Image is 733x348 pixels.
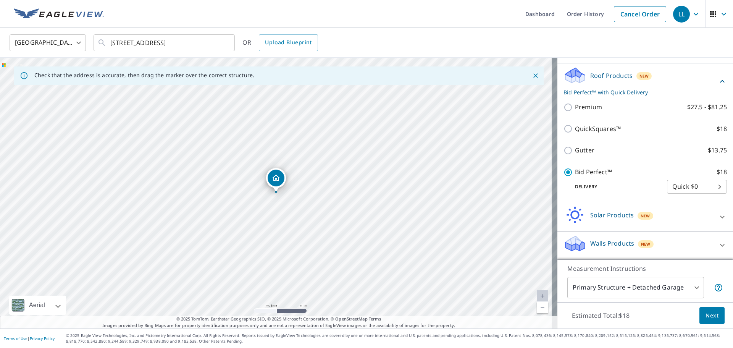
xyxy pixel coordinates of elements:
[667,176,727,197] div: Quick $0
[563,88,718,96] p: Bid Perfect™ with Quick Delivery
[563,206,727,228] div: Solar ProductsNew
[563,183,667,190] p: Delivery
[242,34,318,51] div: OR
[10,32,86,53] div: [GEOGRAPHIC_DATA]
[590,71,633,80] p: Roof Products
[614,6,666,22] a: Cancel Order
[699,307,725,324] button: Next
[537,290,548,302] a: Current Level 20, Zoom In Disabled
[717,167,727,177] p: $18
[706,311,718,320] span: Next
[673,6,690,23] div: LL
[369,316,381,322] a: Terms
[34,72,254,79] p: Check that the address is accurate, then drag the marker over the correct structure.
[537,302,548,313] a: Current Level 20, Zoom Out
[590,210,634,220] p: Solar Products
[266,168,286,192] div: Dropped pin, building 1, Residential property, 13105 Northumb Rd Houston, TX 77047
[14,8,104,20] img: EV Logo
[639,73,649,79] span: New
[30,336,55,341] a: Privacy Policy
[575,124,621,134] p: QuickSquares™
[259,34,318,51] a: Upload Blueprint
[641,213,650,219] span: New
[335,316,367,322] a: OpenStreetMap
[9,296,66,315] div: Aerial
[566,307,636,324] p: Estimated Total: $18
[567,264,723,273] p: Measurement Instructions
[27,296,47,315] div: Aerial
[563,66,727,96] div: Roof ProductsNewBid Perfect™ with Quick Delivery
[575,146,594,155] p: Gutter
[708,146,727,155] p: $13.75
[66,333,729,344] p: © 2025 Eagle View Technologies, Inc. and Pictometry International Corp. All Rights Reserved. Repo...
[717,124,727,134] p: $18
[176,316,381,322] span: © 2025 TomTom, Earthstar Geographics SIO, © 2025 Microsoft Corporation, ©
[110,32,219,53] input: Search by address or latitude-longitude
[4,336,55,341] p: |
[641,241,651,247] span: New
[4,336,27,341] a: Terms of Use
[687,102,727,112] p: $27.5 - $81.25
[714,283,723,292] span: Your report will include the primary structure and a detached garage if one exists.
[531,71,541,81] button: Close
[265,38,312,47] span: Upload Blueprint
[563,235,727,256] div: Walls ProductsNew
[590,239,634,248] p: Walls Products
[575,102,602,112] p: Premium
[567,277,704,298] div: Primary Structure + Detached Garage
[575,167,612,177] p: Bid Perfect™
